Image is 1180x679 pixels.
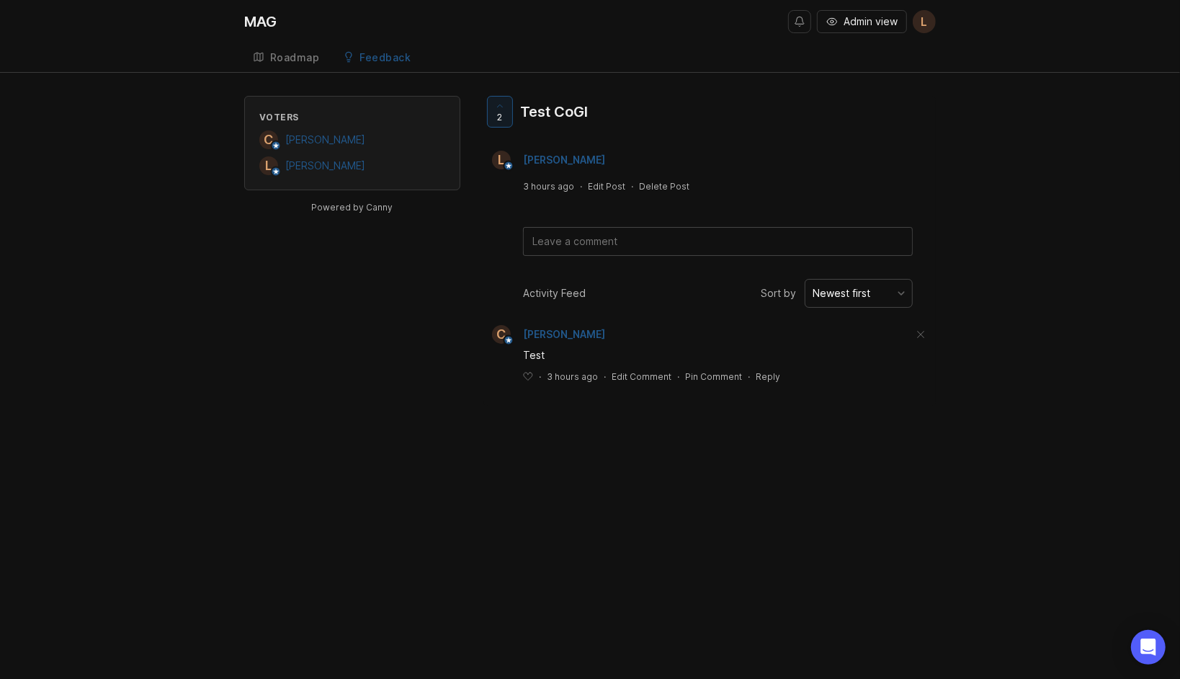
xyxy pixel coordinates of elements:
[588,180,625,192] div: Edit Post
[748,370,750,383] div: ·
[788,10,811,33] button: Notifications
[487,96,513,128] button: 2
[310,199,395,216] a: Powered by Canny
[1131,630,1166,665] div: Open Intercom Messenger
[639,180,689,192] div: Delete Post
[483,325,605,344] a: C[PERSON_NAME]
[504,161,514,172] img: member badge
[580,180,582,192] div: ·
[285,133,365,146] span: [PERSON_NAME]
[756,370,780,383] div: Reply
[360,53,411,63] div: Feedback
[271,167,282,177] img: member badge
[761,285,796,301] span: Sort by
[523,347,913,363] div: Test
[270,53,320,63] div: Roadmap
[677,370,679,383] div: ·
[523,328,605,340] span: [PERSON_NAME]
[523,180,574,192] a: 3 hours ago
[523,154,605,166] span: [PERSON_NAME]
[844,14,898,29] span: Admin view
[504,335,514,346] img: member badge
[259,130,365,149] a: C[PERSON_NAME]
[817,10,907,33] button: Admin view
[520,102,588,122] div: Test CoGI
[523,285,586,301] div: Activity Feed
[492,325,511,344] div: C
[612,370,671,383] div: Edit Comment
[498,111,503,123] span: 2
[334,43,420,73] a: Feedback
[631,180,633,192] div: ·
[492,151,511,169] div: L
[259,111,445,123] div: Voters
[913,10,936,33] button: L
[539,370,541,383] div: ·
[604,370,606,383] div: ·
[271,141,282,151] img: member badge
[813,285,870,301] div: Newest first
[244,43,328,73] a: Roadmap
[547,370,598,383] span: 3 hours ago
[285,159,365,172] span: [PERSON_NAME]
[244,14,277,29] div: MAG
[921,13,928,30] span: L
[685,370,742,383] div: Pin Comment
[259,156,278,175] div: L
[483,151,617,169] a: L[PERSON_NAME]
[259,156,365,175] a: L[PERSON_NAME]
[259,130,278,149] div: C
